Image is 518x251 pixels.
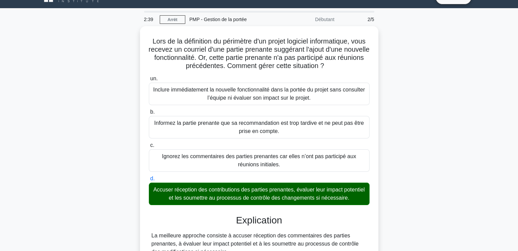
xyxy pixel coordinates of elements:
[189,17,247,22] font: PMP - Gestion de la portée
[153,87,365,101] font: Inclure immédiatement la nouvelle fonctionnalité dans la portée du projet sans consulter l’équipe...
[315,17,334,22] font: Débutant
[162,153,356,167] font: Ignorez les commentaires des parties prenantes car elles n’ont pas participé aux réunions initiales.
[160,15,185,24] a: Arrêt
[150,142,154,148] font: c.
[236,215,282,225] font: Explication
[150,175,155,181] font: d.
[144,17,153,22] font: 2:39
[148,37,370,69] font: Lors de la définition du périmètre d'un projet logiciel informatique, vous recevez un courriel d'...
[150,109,155,115] font: b.
[153,187,365,201] font: Accuser réception des contributions des parties prenantes, évaluer leur impact potentiel et les s...
[154,120,364,134] font: Informez la partie prenante que sa recommandation est trop tardive et ne peut pas être prise en c...
[367,17,374,22] font: 2/5
[168,17,177,22] font: Arrêt
[150,76,158,81] font: un.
